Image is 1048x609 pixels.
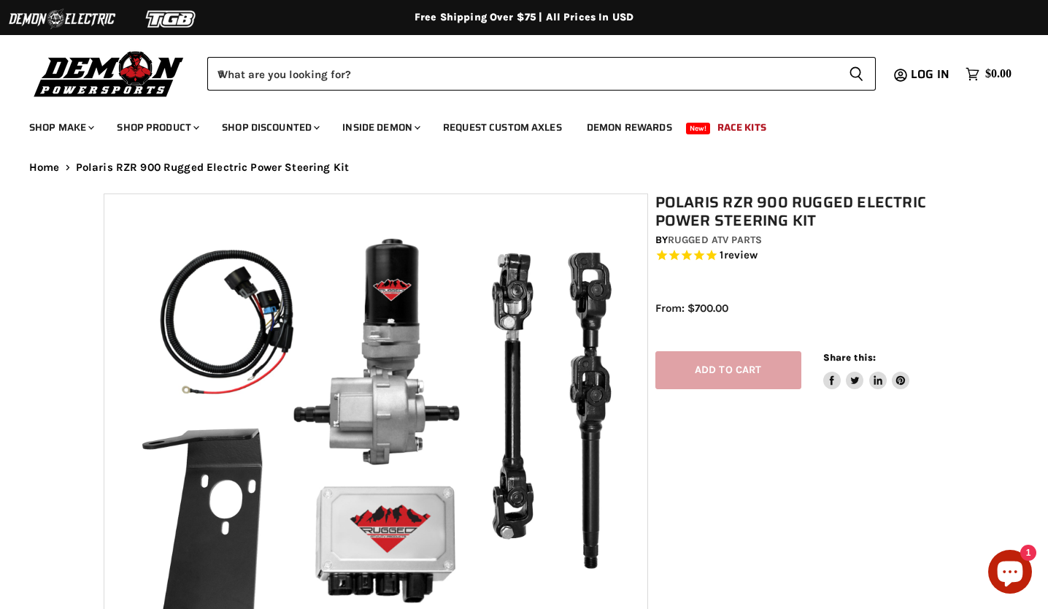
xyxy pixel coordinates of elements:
a: Rugged ATV Parts [668,234,762,246]
a: Log in [904,68,958,81]
img: TGB Logo 2 [117,5,226,33]
span: review [724,249,758,262]
inbox-online-store-chat: Shopify online store chat [984,550,1036,597]
a: Inside Demon [331,112,429,142]
h1: Polaris RZR 900 Rugged Electric Power Steering Kit [655,194,952,230]
span: 1 reviews [720,249,758,262]
a: Demon Rewards [576,112,683,142]
img: Demon Powersports [29,47,189,99]
a: Request Custom Axles [432,112,573,142]
span: From: $700.00 [655,302,728,315]
span: Log in [911,65,949,83]
button: Search [837,57,876,91]
aside: Share this: [823,351,910,390]
span: $0.00 [985,67,1012,81]
a: Shop Make [18,112,103,142]
input: When autocomplete results are available use up and down arrows to review and enter to select [207,57,837,91]
a: Shop Product [106,112,208,142]
ul: Main menu [18,107,1008,142]
span: Polaris RZR 900 Rugged Electric Power Steering Kit [76,161,350,174]
a: Race Kits [706,112,777,142]
span: Rated 5.0 out of 5 stars 1 reviews [655,248,952,264]
a: $0.00 [958,64,1019,85]
div: by [655,232,952,248]
img: Demon Electric Logo 2 [7,5,117,33]
span: New! [686,123,711,134]
form: Product [207,57,876,91]
span: Share this: [823,352,876,363]
a: Shop Discounted [211,112,328,142]
a: Home [29,161,60,174]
